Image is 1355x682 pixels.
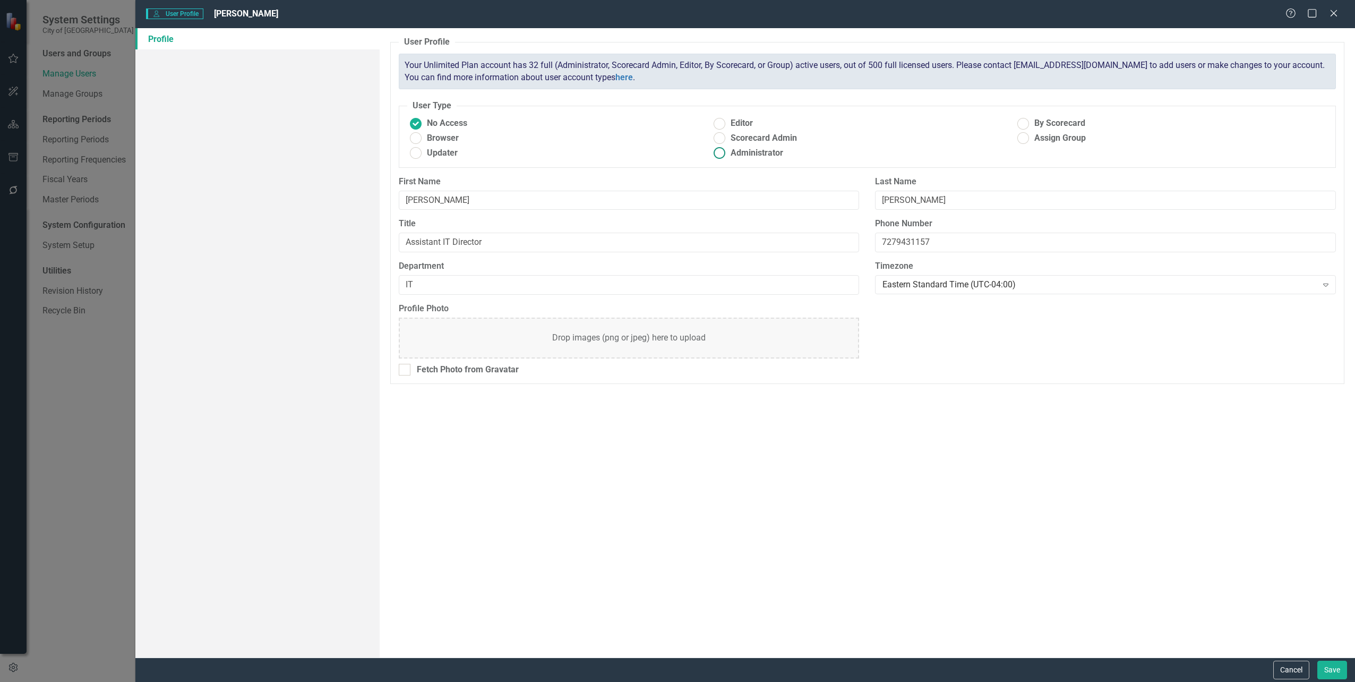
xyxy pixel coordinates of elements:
button: Cancel [1273,661,1309,679]
span: Browser [427,132,459,144]
span: User Profile [146,8,203,19]
label: Profile Photo [399,303,860,315]
span: Updater [427,147,458,159]
legend: User Profile [399,36,455,48]
div: Fetch Photo from Gravatar [417,364,519,376]
span: Your Unlimited Plan account has 32 full (Administrator, Scorecard Admin, Editor, By Scorecard, or... [405,60,1325,82]
label: Timezone [875,260,1336,272]
span: Administrator [731,147,783,159]
button: Save [1317,661,1347,679]
a: here [615,72,633,82]
legend: User Type [407,100,457,112]
label: Last Name [875,176,1336,188]
span: No Access [427,117,467,130]
div: Drop images (png or jpeg) here to upload [552,332,706,344]
span: Editor [731,117,753,130]
a: Profile [135,28,379,49]
span: By Scorecard [1034,117,1085,130]
span: Assign Group [1034,132,1086,144]
label: First Name [399,176,860,188]
span: [PERSON_NAME] [214,8,278,19]
label: Department [399,260,860,272]
span: Scorecard Admin [731,132,797,144]
div: Eastern Standard Time (UTC-04:00) [882,279,1317,291]
label: Phone Number [875,218,1336,230]
label: Title [399,218,860,230]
